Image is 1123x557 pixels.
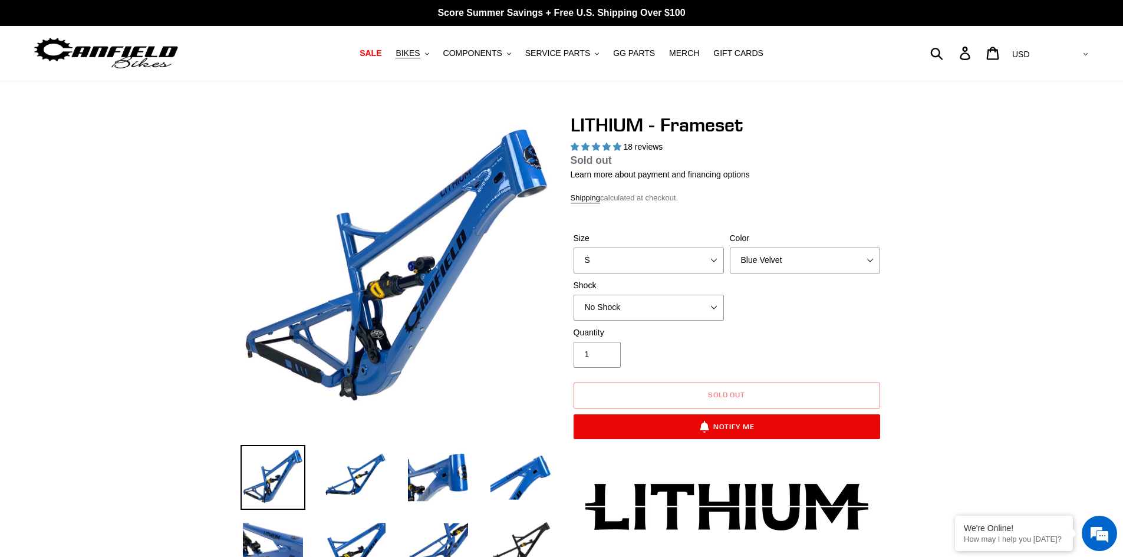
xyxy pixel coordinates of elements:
img: Load image into Gallery viewer, LITHIUM - Frameset [488,445,553,510]
label: Color [730,232,880,245]
input: Search [937,40,967,66]
span: BIKES [396,48,420,58]
img: Canfield Bikes [32,35,180,72]
label: Size [574,232,724,245]
a: GIFT CARDS [707,45,769,61]
span: GIFT CARDS [713,48,763,58]
h1: LITHIUM - Frameset [571,114,883,136]
span: 18 reviews [623,142,663,151]
img: Load image into Gallery viewer, LITHIUM - Frameset [323,445,388,510]
span: GG PARTS [613,48,655,58]
div: We're Online! [964,523,1064,533]
span: Sold out [708,390,746,399]
img: Load image into Gallery viewer, LITHIUM - Frameset [241,445,305,510]
button: COMPONENTS [437,45,517,61]
a: Learn more about payment and financing options [571,170,750,179]
div: calculated at checkout. [571,192,883,204]
span: Sold out [571,154,612,166]
label: Quantity [574,327,724,339]
a: MERCH [663,45,705,61]
p: How may I help you today? [964,535,1064,543]
img: Load image into Gallery viewer, LITHIUM - Frameset [406,445,470,510]
a: SALE [354,45,387,61]
span: COMPONENTS [443,48,502,58]
label: Shock [574,279,724,292]
button: BIKES [390,45,434,61]
span: 5.00 stars [571,142,624,151]
a: GG PARTS [607,45,661,61]
span: SALE [360,48,381,58]
button: SERVICE PARTS [519,45,605,61]
button: Sold out [574,383,880,408]
button: Notify Me [574,414,880,439]
img: Lithium-Logo_480x480.png [585,483,868,530]
a: Shipping [571,193,601,203]
span: MERCH [669,48,699,58]
span: SERVICE PARTS [525,48,590,58]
